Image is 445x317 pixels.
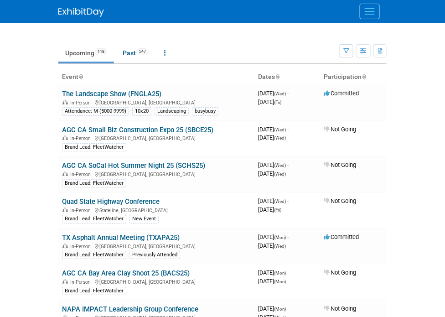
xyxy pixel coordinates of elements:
[62,269,190,277] a: AGC CA Bay Area Clay Shoot 25 (BACS25)
[258,126,289,133] span: [DATE]
[274,199,286,204] span: (Wed)
[116,44,155,62] a: Past547
[258,134,286,141] span: [DATE]
[62,171,68,176] img: In-Person Event
[62,279,68,284] img: In-Person Event
[62,197,160,206] a: Quad State Highway Conference
[62,206,251,213] div: Stateline, [GEOGRAPHIC_DATA]
[258,206,281,213] span: [DATE]
[70,208,93,213] span: In-Person
[274,244,286,249] span: (Wed)
[62,99,251,106] div: [GEOGRAPHIC_DATA], [GEOGRAPHIC_DATA]
[254,69,320,85] th: Dates
[58,44,114,62] a: Upcoming118
[62,126,213,134] a: AGC CA Small Biz Construction Expo 25 (SBCE25)
[274,171,286,177] span: (Wed)
[324,126,356,133] span: Not Going
[287,269,289,276] span: -
[192,107,218,115] div: busybusy
[287,126,289,133] span: -
[132,107,151,115] div: 10x20
[258,269,289,276] span: [DATE]
[258,161,289,168] span: [DATE]
[70,135,93,141] span: In-Person
[62,134,251,141] div: [GEOGRAPHIC_DATA], [GEOGRAPHIC_DATA]
[62,208,68,212] img: In-Person Event
[274,135,286,140] span: (Wed)
[62,278,251,285] div: [GEOGRAPHIC_DATA], [GEOGRAPHIC_DATA]
[258,234,289,240] span: [DATE]
[287,197,289,204] span: -
[274,127,286,132] span: (Wed)
[274,91,286,96] span: (Wed)
[70,279,93,285] span: In-Person
[274,279,286,284] span: (Mon)
[62,242,251,249] div: [GEOGRAPHIC_DATA], [GEOGRAPHIC_DATA]
[62,287,126,295] div: Brand Lead: FleetWatcher
[78,73,83,80] a: Sort by Event Name
[62,135,68,140] img: In-Person Event
[324,161,356,168] span: Not Going
[58,69,254,85] th: Event
[62,107,129,115] div: Attendance: M (5000-9999)
[324,269,356,276] span: Not Going
[258,170,286,177] span: [DATE]
[362,73,366,80] a: Sort by Participation Type
[258,242,286,249] span: [DATE]
[258,278,286,285] span: [DATE]
[62,90,161,98] a: The Landscape Show (FNGLA25)
[274,307,286,312] span: (Mon)
[129,215,159,223] div: New Event
[275,73,279,80] a: Sort by Start Date
[70,100,93,106] span: In-Person
[324,90,359,97] span: Committed
[274,235,286,240] span: (Mon)
[287,305,289,312] span: -
[287,161,289,168] span: -
[62,179,126,187] div: Brand Lead: FleetWatcher
[62,143,126,151] div: Brand Lead: FleetWatcher
[258,305,289,312] span: [DATE]
[62,251,126,259] div: Brand Lead: FleetWatcher
[62,100,68,104] img: In-Person Event
[62,244,68,248] img: In-Person Event
[62,170,251,177] div: [GEOGRAPHIC_DATA], [GEOGRAPHIC_DATA]
[129,251,180,259] div: Previously Attended
[258,99,281,105] span: [DATE]
[62,161,205,170] a: AGC CA SoCal Hot Summer Night 25 (SCHS25)
[258,197,289,204] span: [DATE]
[70,244,93,249] span: In-Person
[274,208,281,213] span: (Fri)
[70,171,93,177] span: In-Person
[324,234,359,240] span: Committed
[62,305,198,313] a: NAPA IMPACT Leadership Group Conference
[62,234,180,242] a: TX Asphalt Annual Meeting (TXAPA25)
[287,90,289,97] span: -
[360,4,380,19] button: Menu
[324,197,356,204] span: Not Going
[274,270,286,275] span: (Mon)
[274,100,281,105] span: (Fri)
[287,234,289,240] span: -
[274,163,286,168] span: (Wed)
[95,48,107,55] span: 118
[136,48,149,55] span: 547
[62,215,126,223] div: Brand Lead: FleetWatcher
[155,107,189,115] div: Landscaping
[324,305,356,312] span: Not Going
[320,69,387,85] th: Participation
[258,90,289,97] span: [DATE]
[58,8,104,17] img: ExhibitDay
